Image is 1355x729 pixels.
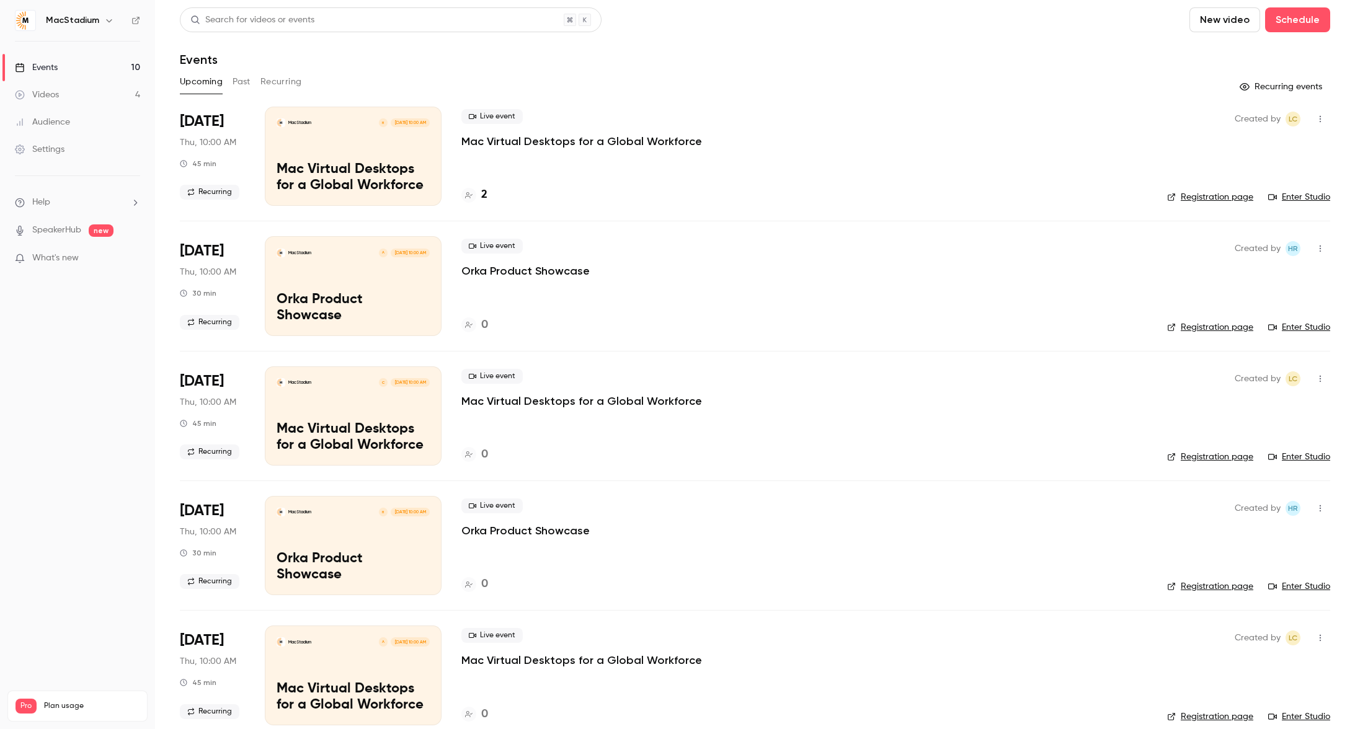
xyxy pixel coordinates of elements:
span: Heather Robertson [1286,501,1300,516]
span: new [89,224,113,237]
a: Orka Product ShowcaseMacStadiumA[DATE] 10:00 AMOrka Product Showcase [265,236,442,335]
div: Audience [15,116,70,128]
img: Mac Virtual Desktops for a Global Workforce [277,118,285,127]
a: Orka Product Showcase [461,523,590,538]
a: Enter Studio [1268,580,1330,593]
p: Mac Virtual Desktops for a Global Workforce [277,681,430,714]
p: Mac Virtual Desktops for a Global Workforce [277,162,430,194]
button: Recurring events [1234,77,1330,97]
a: Mac Virtual Desktops for a Global Workforce [461,394,702,409]
span: [DATE] [180,501,224,521]
span: Thu, 10:00 AM [180,136,236,149]
span: [DATE] [180,371,224,391]
span: [DATE] [180,112,224,131]
span: [DATE] [180,630,224,650]
a: Registration page [1167,321,1253,334]
div: Settings [15,143,64,156]
div: 45 min [180,678,216,687]
span: Created by [1235,241,1281,256]
a: Mac Virtual Desktops for a Global WorkforceMacStadiumH[DATE] 10:00 AMMac Virtual Desktops for a G... [265,107,442,206]
p: MacStadium [288,509,311,515]
h6: MacStadium [46,14,99,27]
span: LC [1289,630,1297,645]
div: C [378,378,388,387]
span: Live event [461,498,523,513]
span: Thu, 10:00 AM [180,266,236,278]
span: Recurring [180,444,239,459]
div: Search for videos or events [190,14,314,27]
span: Created by [1235,112,1281,126]
span: Thu, 10:00 AM [180,526,236,538]
div: Oct 16 Thu, 9:00 AM (America/Denver) [180,366,245,466]
a: Registration page [1167,451,1253,463]
span: LC [1289,112,1297,126]
a: Mac Virtual Desktops for a Global Workforce [461,134,702,149]
a: 2 [461,187,487,203]
p: MacStadium [288,639,311,645]
span: Thu, 10:00 AM [180,396,236,409]
span: HR [1288,241,1298,256]
h1: Events [180,52,218,67]
a: Orka Product ShowcaseMacStadiumH[DATE] 10:00 AMOrka Product Showcase [265,496,442,595]
h4: 0 [481,317,488,334]
div: Videos [15,89,59,101]
p: MacStadium [288,250,311,256]
span: Live event [461,628,523,643]
a: SpeakerHub [32,224,81,237]
p: Orka Product Showcase [277,551,430,583]
span: Help [32,196,50,209]
p: MacStadium [288,120,311,126]
span: Created by [1235,501,1281,516]
span: Recurring [180,704,239,719]
span: [DATE] 10:00 AM [391,378,429,387]
span: [DATE] 10:00 AM [391,118,429,127]
a: Enter Studio [1268,451,1330,463]
img: Orka Product Showcase [277,508,285,516]
a: Mac Virtual Desktops for a Global Workforce [461,653,702,668]
a: Mac Virtual Desktops for a Global WorkforceMacStadiumA[DATE] 10:00 AMMac Virtual Desktops for a G... [265,625,442,725]
a: Registration page [1167,191,1253,203]
span: Recurring [180,185,239,200]
span: Plan usage [44,701,140,711]
button: Recurring [260,72,302,92]
a: Enter Studio [1268,321,1330,334]
div: 30 min [180,548,216,558]
span: Recurring [180,574,239,589]
button: Past [233,72,251,92]
img: Orka Product Showcase [277,249,285,257]
span: Thu, 10:00 AM [180,655,236,668]
div: H [378,118,388,128]
h4: 2 [481,187,487,203]
div: A [378,248,388,258]
a: Enter Studio [1268,710,1330,723]
div: Oct 9 Thu, 11:00 AM (America/New York) [180,236,245,335]
span: Lauren Cabana [1286,371,1300,386]
span: What's new [32,252,79,265]
p: Mac Virtual Desktops for a Global Workforce [277,422,430,454]
span: Live event [461,239,523,254]
span: [DATE] 10:00 AM [391,508,429,516]
div: Oct 23 Thu, 11:00 AM (America/New York) [180,496,245,595]
span: Live event [461,369,523,384]
a: 0 [461,317,488,334]
span: Created by [1235,630,1281,645]
div: Events [15,61,58,74]
li: help-dropdown-opener [15,196,140,209]
span: Lauren Cabana [1286,630,1300,645]
h4: 0 [481,576,488,593]
a: Mac Virtual Desktops for a Global WorkforceMacStadiumC[DATE] 10:00 AMMac Virtual Desktops for a G... [265,366,442,466]
div: Oct 2 Thu, 9:00 AM (America/Denver) [180,107,245,206]
span: Pro [16,699,37,714]
div: 45 min [180,418,216,428]
h4: 0 [481,446,488,463]
span: [DATE] [180,241,224,261]
img: Mac Virtual Desktops for a Global Workforce [277,378,285,387]
p: Orka Product Showcase [277,292,430,324]
a: Registration page [1167,710,1253,723]
button: New video [1189,7,1260,32]
div: 45 min [180,159,216,169]
span: Lauren Cabana [1286,112,1300,126]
